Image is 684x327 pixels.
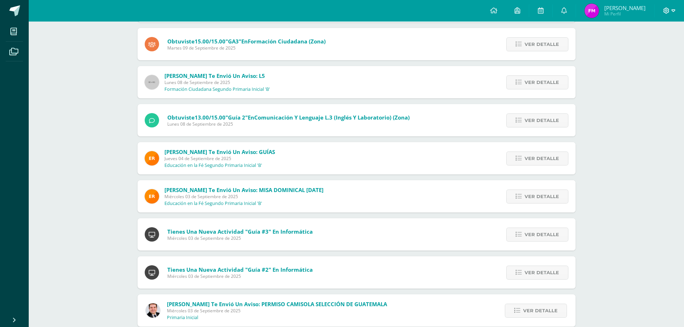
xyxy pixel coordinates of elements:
[164,201,262,206] p: Educación en la Fé Segundo Primaria Inicial 'B'
[167,308,387,314] span: Miércoles 03 de Septiembre de 2025
[525,76,559,89] span: Ver detalle
[145,151,159,165] img: 890e40971ad6f46e050b48f7f5834b7c.png
[164,186,324,193] span: [PERSON_NAME] te envió un aviso: MISA DOMINICAL [DATE]
[585,4,599,18] img: 649b29a8cff16ba6c78d8d96e15e2295.png
[525,190,559,203] span: Ver detalle
[225,38,241,45] span: "GA3"
[525,38,559,51] span: Ver detalle
[248,38,326,45] span: Formación Ciudadana (Zona)
[604,4,646,11] span: [PERSON_NAME]
[167,266,313,273] span: Tienes una nueva actividad "Guía #2" En Informática
[167,121,410,127] span: Lunes 08 de Septiembre de 2025
[525,228,559,241] span: Ver detalle
[145,189,159,204] img: 890e40971ad6f46e050b48f7f5834b7c.png
[525,114,559,127] span: Ver detalle
[164,79,270,85] span: Lunes 08 de Septiembre de 2025
[167,114,410,121] span: Obtuviste en
[195,38,225,45] span: 15.00/15.00
[164,87,270,92] p: Formación Ciudadana Segundo Primaria Inicial 'B'
[164,148,275,155] span: [PERSON_NAME] te envió un aviso: GUÍAS
[254,114,410,121] span: Comunicación y Lenguaje L.3 (Inglés y Laboratorio) (Zona)
[167,300,387,308] span: [PERSON_NAME] te envió un aviso: PERMISO CAMISOLA SELECCIÓN DE GUATEMALA
[167,235,313,241] span: Miércoles 03 de Septiembre de 2025
[225,114,248,121] span: "Guía 2"
[164,72,265,79] span: [PERSON_NAME] te envió un aviso: L5
[146,303,160,318] img: 57933e79c0f622885edf5cfea874362b.png
[167,315,198,321] p: Primaria Inicial
[195,114,225,121] span: 13.00/15.00
[164,163,262,168] p: Educación en la Fé Segundo Primaria Inicial 'B'
[145,75,159,89] img: 60x60
[525,152,559,165] span: Ver detalle
[164,155,275,162] span: Jueves 04 de Septiembre de 2025
[167,38,326,45] span: Obtuviste en
[167,228,313,235] span: Tienes una nueva actividad "Guía #3" En Informática
[604,11,646,17] span: Mi Perfil
[167,45,326,51] span: Martes 09 de Septiembre de 2025
[164,193,324,200] span: Miércoles 03 de Septiembre de 2025
[525,266,559,279] span: Ver detalle
[167,273,313,279] span: Miércoles 03 de Septiembre de 2025
[523,304,558,317] span: Ver detalle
